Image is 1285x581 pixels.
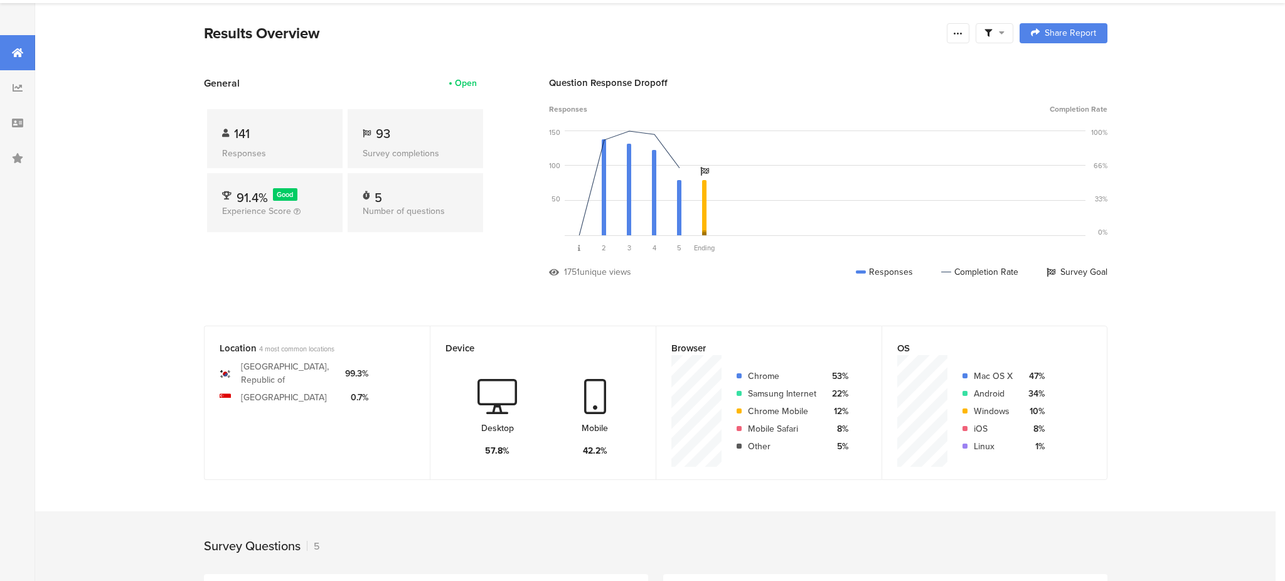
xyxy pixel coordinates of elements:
div: Android [974,387,1013,400]
div: Mobile [582,422,608,435]
div: 5 [307,539,320,553]
div: 34% [1023,387,1045,400]
div: 8% [1023,422,1045,435]
span: 3 [627,243,631,253]
div: Survey Goal [1047,265,1107,279]
i: Survey Goal [700,167,709,176]
div: Mobile Safari [748,422,816,435]
div: OS [897,341,1071,355]
span: Experience Score [222,205,291,218]
div: 99.3% [345,367,368,380]
div: [GEOGRAPHIC_DATA], Republic of [241,360,335,386]
div: 12% [826,405,848,418]
div: Mac OS X [974,370,1013,383]
div: 100 [549,161,560,171]
div: Results Overview [204,22,941,45]
span: Completion Rate [1050,104,1107,115]
span: General [204,76,240,90]
div: Survey Questions [204,536,301,555]
span: 93 [376,124,390,143]
div: 66% [1094,161,1107,171]
div: Windows [974,405,1013,418]
div: 0.7% [345,391,368,404]
span: Number of questions [363,205,445,218]
div: Responses [856,265,913,279]
div: 8% [826,422,848,435]
div: 10% [1023,405,1045,418]
div: Location [220,341,394,355]
div: Chrome [748,370,816,383]
div: 1% [1023,440,1045,453]
div: unique views [580,265,631,279]
div: Open [455,77,477,90]
span: 5 [677,243,681,253]
div: Question Response Dropoff [549,76,1107,90]
span: 141 [234,124,250,143]
div: Survey completions [363,147,468,160]
div: 5 [375,188,382,201]
div: 50 [552,194,560,204]
div: 33% [1095,194,1107,204]
span: 4 [653,243,656,253]
div: Responses [222,147,328,160]
div: Linux [974,440,1013,453]
div: Completion Rate [941,265,1018,279]
div: 5% [826,440,848,453]
span: Responses [549,104,587,115]
div: Desktop [481,422,514,435]
div: 1751 [564,265,580,279]
div: 100% [1091,127,1107,137]
div: Samsung Internet [748,387,816,400]
div: Device [445,341,620,355]
div: 0% [1098,227,1107,237]
div: 57.8% [485,444,509,457]
div: Other [748,440,816,453]
div: 47% [1023,370,1045,383]
div: [GEOGRAPHIC_DATA] [241,391,327,404]
div: 53% [826,370,848,383]
div: 42.2% [583,444,607,457]
span: 2 [602,243,606,253]
span: 91.4% [237,188,268,207]
span: 4 most common locations [259,344,334,354]
span: Good [277,189,293,200]
div: iOS [974,422,1013,435]
div: Browser [671,341,846,355]
div: Ending [692,243,717,253]
div: Chrome Mobile [748,405,816,418]
div: 150 [549,127,560,137]
span: Share Report [1045,29,1096,38]
div: 22% [826,387,848,400]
